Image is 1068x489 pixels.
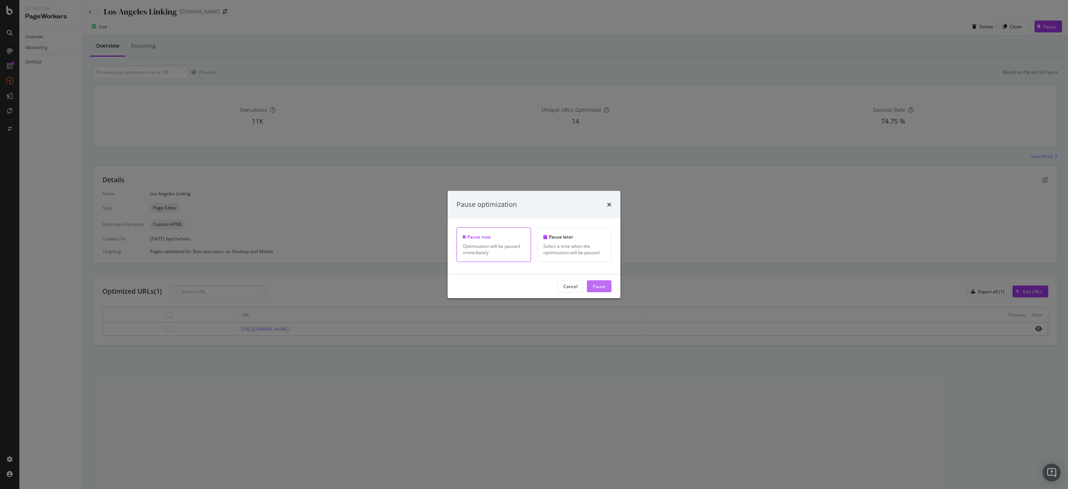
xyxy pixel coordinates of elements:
div: Open Intercom Messenger [1043,464,1061,482]
div: modal [448,191,620,298]
button: Cancel [557,280,584,292]
div: Cancel [563,283,578,289]
button: Pause [587,280,611,292]
div: Pause later [543,234,605,240]
div: Optimization will be paused immediately [463,243,525,256]
div: times [607,200,611,209]
div: Select a time when the optimization will be paused [543,243,605,256]
div: Pause [593,283,605,289]
div: Pause optimization [457,200,517,209]
div: Pause now [463,234,525,240]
